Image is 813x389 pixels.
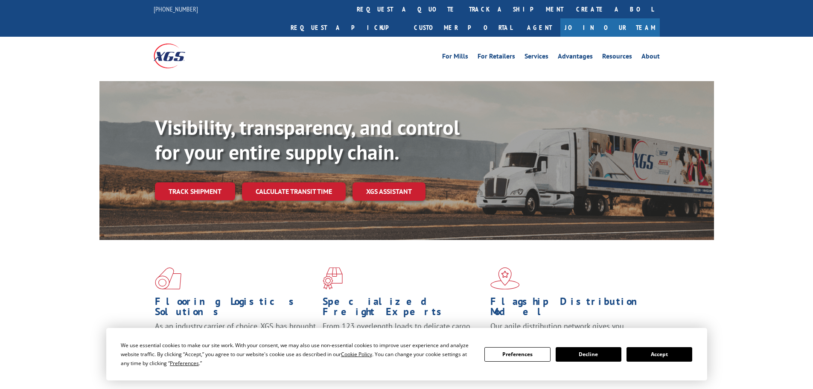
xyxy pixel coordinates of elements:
[353,182,425,201] a: XGS ASSISTANT
[490,296,652,321] h1: Flagship Distribution Model
[242,182,346,201] a: Calculate transit time
[155,296,316,321] h1: Flooring Logistics Solutions
[155,182,235,200] a: Track shipment
[154,5,198,13] a: [PHONE_NUMBER]
[106,328,707,380] div: Cookie Consent Prompt
[284,18,408,37] a: Request a pickup
[627,347,692,362] button: Accept
[556,347,621,362] button: Decline
[155,321,316,351] span: As an industry carrier of choice, XGS has brought innovation and dedication to flooring logistics...
[641,53,660,62] a: About
[490,321,647,341] span: Our agile distribution network gives you nationwide inventory management on demand.
[323,321,484,359] p: From 123 overlength loads to delicate cargo, our experienced staff knows the best way to move you...
[323,267,343,290] img: xgs-icon-focused-on-flooring-red
[525,53,548,62] a: Services
[155,114,460,165] b: Visibility, transparency, and control for your entire supply chain.
[490,267,520,290] img: xgs-icon-flagship-distribution-model-red
[170,360,199,367] span: Preferences
[155,267,181,290] img: xgs-icon-total-supply-chain-intelligence-red
[121,341,474,368] div: We use essential cookies to make our site work. With your consent, we may also use non-essential ...
[560,18,660,37] a: Join Our Team
[442,53,468,62] a: For Mills
[341,351,372,358] span: Cookie Policy
[602,53,632,62] a: Resources
[484,347,550,362] button: Preferences
[478,53,515,62] a: For Retailers
[558,53,593,62] a: Advantages
[408,18,519,37] a: Customer Portal
[323,296,484,321] h1: Specialized Freight Experts
[519,18,560,37] a: Agent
